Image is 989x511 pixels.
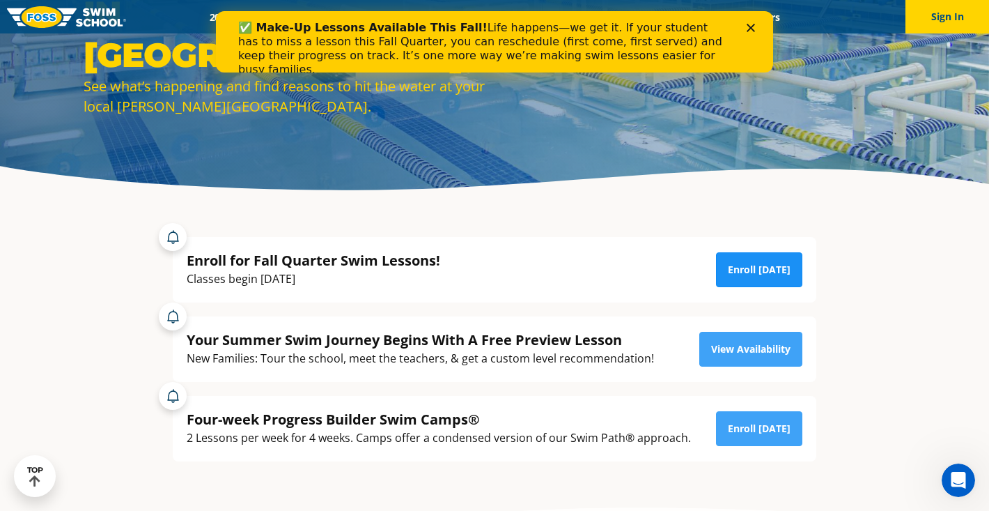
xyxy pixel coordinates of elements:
[716,252,802,287] a: Enroll [DATE]
[531,13,545,21] div: Close
[284,10,343,24] a: Schools
[187,349,654,368] div: New Families: Tour the school, meet the teachers, & get a custom level recommendation!
[343,10,465,24] a: Swim Path® Program
[187,410,691,429] div: Four-week Progress Builder Swim Camps®
[716,411,802,446] a: Enroll [DATE]
[22,10,513,66] div: Life happens—we get it. If your student has to miss a lesson this Fall Quarter, you can reschedul...
[465,10,543,24] a: About FOSS
[699,332,802,367] a: View Availability
[543,10,690,24] a: Swim Like [PERSON_NAME]
[216,11,773,73] iframe: Intercom live chat banner
[187,429,691,448] div: 2 Lessons per week for 4 weeks. Camps offer a condensed version of our Swim Path® approach.
[7,6,126,28] img: FOSS Swim School Logo
[187,270,440,289] div: Classes begin [DATE]
[197,10,284,24] a: 2025 Calendar
[690,10,734,24] a: Blog
[187,330,654,349] div: Your Summer Swim Journey Begins With A Free Preview Lesson
[734,10,792,24] a: Careers
[187,251,440,270] div: Enroll for Fall Quarter Swim Lessons!
[27,466,43,487] div: TOP
[84,76,488,116] div: See what’s happening and find reasons to hit the water at your local [PERSON_NAME][GEOGRAPHIC_DATA].
[942,464,975,497] iframe: Intercom live chat
[22,10,272,23] b: ✅ Make-Up Lessons Available This Fall!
